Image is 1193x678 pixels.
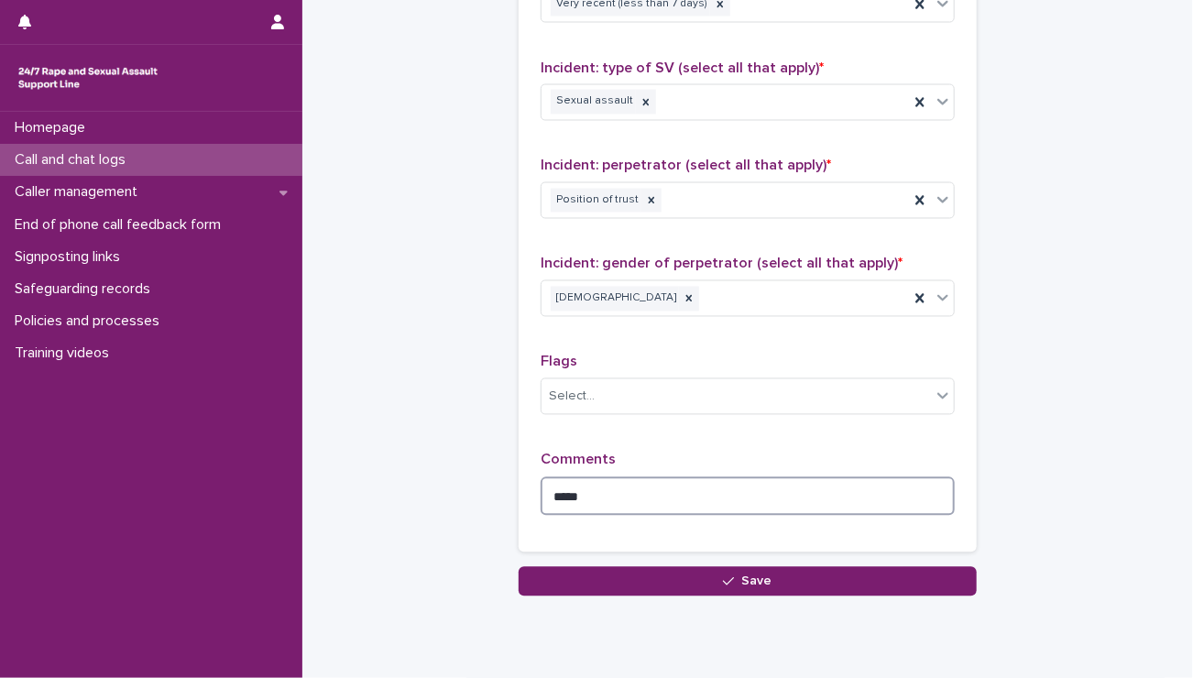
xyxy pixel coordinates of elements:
[7,344,124,362] p: Training videos
[551,90,636,115] div: Sexual assault
[541,355,577,369] span: Flags
[7,183,152,201] p: Caller management
[541,60,824,75] span: Incident: type of SV (select all that apply)
[7,312,174,330] p: Policies and processes
[7,119,100,137] p: Homepage
[15,60,161,96] img: rhQMoQhaT3yELyF149Cw
[7,216,235,234] p: End of phone call feedback form
[541,159,831,173] span: Incident: perpetrator (select all that apply)
[519,567,977,596] button: Save
[549,388,595,407] div: Select...
[551,189,641,213] div: Position of trust
[7,151,140,169] p: Call and chat logs
[7,248,135,266] p: Signposting links
[541,453,616,467] span: Comments
[7,280,165,298] p: Safeguarding records
[742,575,772,588] span: Save
[541,257,903,271] span: Incident: gender of perpetrator (select all that apply)
[551,287,679,312] div: [DEMOGRAPHIC_DATA]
